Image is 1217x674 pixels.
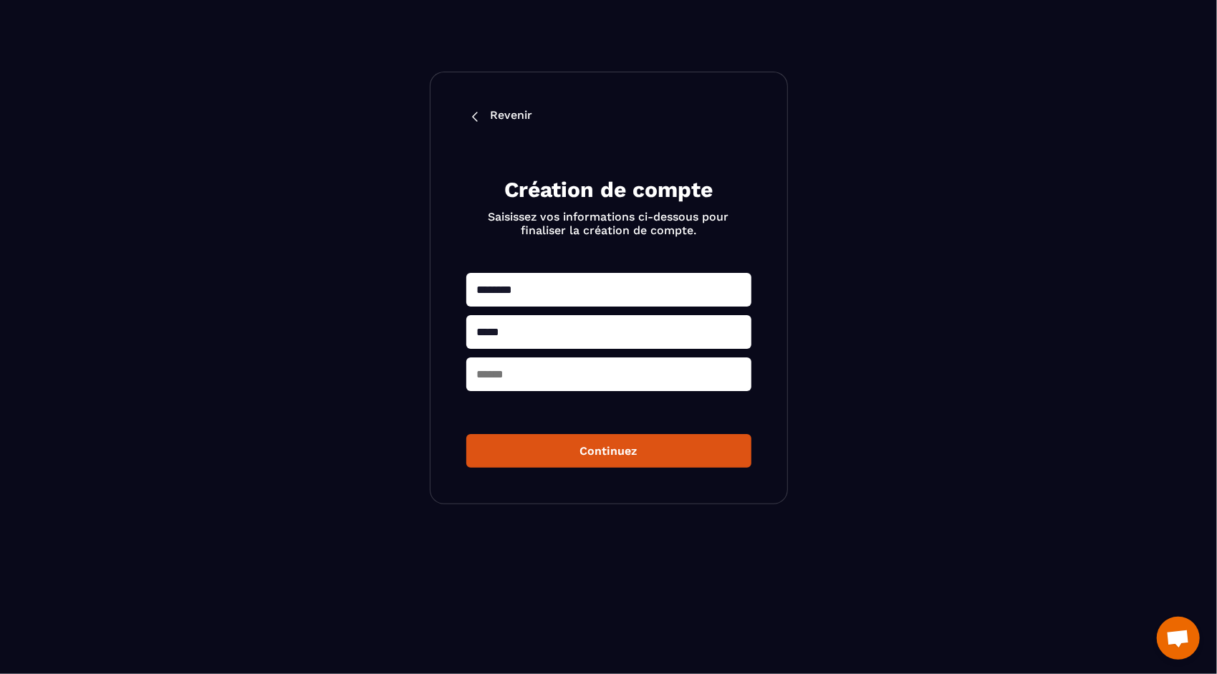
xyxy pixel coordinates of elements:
h2: Création de compte [484,175,734,204]
a: Ouvrir le chat [1157,617,1200,660]
p: Revenir [491,108,533,125]
button: Continuez [466,434,751,468]
p: Saisissez vos informations ci-dessous pour finaliser la création de compte. [484,210,734,237]
a: Revenir [466,108,751,125]
img: back [466,108,484,125]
